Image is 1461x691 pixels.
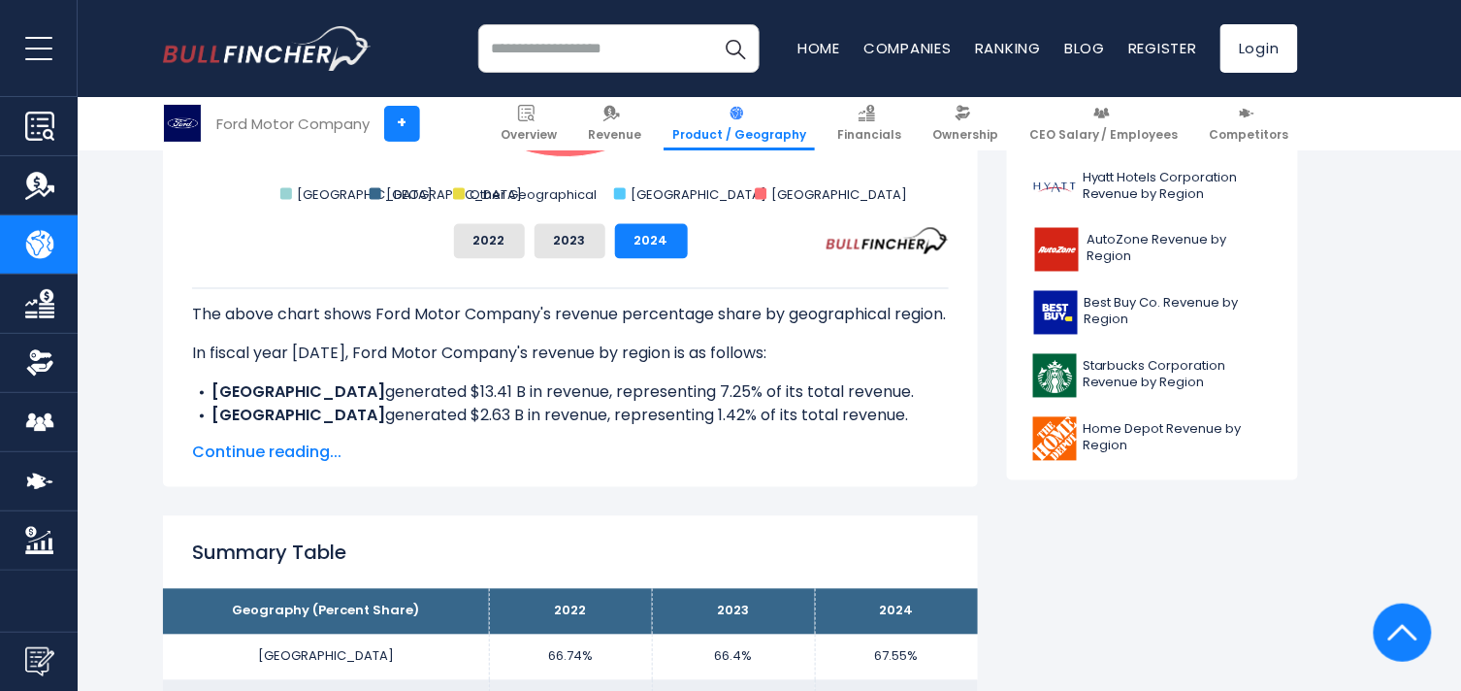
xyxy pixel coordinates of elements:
[192,442,949,465] span: Continue reading...
[1220,24,1298,73] a: Login
[25,348,54,378] img: Ownership
[863,38,952,58] a: Companies
[1022,160,1283,214] a: Hyatt Hotels Corporation Revenue by Region
[1087,233,1272,266] span: AutoZone Revenue by Region
[192,288,949,614] div: The for Ford Motor Company is the [GEOGRAPHIC_DATA], which represents 67.55% of its total revenue...
[631,185,766,204] text: [GEOGRAPHIC_DATA]
[588,127,641,143] span: Revenue
[1064,38,1105,58] a: Blog
[1084,422,1272,455] span: Home Depot Revenue by Region
[1085,296,1272,329] span: Best Buy Co. Revenue by Region
[489,635,652,680] td: 66.74%
[192,428,949,451] li: generated $34.04 B in revenue, representing 18.4% of its total revenue.
[1021,97,1187,150] a: CEO Salary / Employees
[1022,412,1283,466] a: Home Depot Revenue by Region
[192,539,949,568] h2: Summary Table
[828,97,910,150] a: Financials
[711,24,760,73] button: Search
[1083,170,1272,203] span: Hyatt Hotels Corporation Revenue by Region
[211,381,385,404] b: [GEOGRAPHIC_DATA]
[1033,291,1079,335] img: BBY logo
[164,105,201,142] img: F logo
[163,26,372,71] a: Go to homepage
[932,127,998,143] span: Ownership
[664,97,815,150] a: Product / Geography
[615,224,688,259] button: 2024
[535,224,605,259] button: 2023
[837,127,901,143] span: Financials
[386,185,522,204] text: [GEOGRAPHIC_DATA]
[815,635,978,680] td: 67.55%
[192,343,949,366] p: In fiscal year [DATE], Ford Motor Company's revenue by region is as follows:
[1029,127,1179,143] span: CEO Salary / Employees
[1128,38,1197,58] a: Register
[163,589,489,635] th: Geography (Percent Share)
[454,224,525,259] button: 2022
[192,405,949,428] li: generated $2.63 B in revenue, representing 1.42% of its total revenue.
[211,428,371,450] b: Other Geographical
[579,97,650,150] a: Revenue
[797,38,840,58] a: Home
[1022,223,1283,277] a: AutoZone Revenue by Region
[501,127,557,143] span: Overview
[470,185,597,204] text: Other Geographical
[163,26,372,71] img: bullfincher logo
[1033,417,1078,461] img: HD logo
[163,635,489,680] td: [GEOGRAPHIC_DATA]
[815,589,978,635] th: 2024
[211,405,385,427] b: [GEOGRAPHIC_DATA]
[924,97,1007,150] a: Ownership
[975,38,1041,58] a: Ranking
[1033,354,1077,398] img: SBUX logo
[216,113,370,135] div: Ford Motor Company
[384,106,420,142] a: +
[652,635,815,680] td: 66.4%
[1083,359,1272,392] span: Starbucks Corporation Revenue by Region
[1210,127,1289,143] span: Competitors
[1033,228,1081,272] img: AZO logo
[1033,165,1077,209] img: H logo
[672,127,806,143] span: Product / Geography
[1022,349,1283,403] a: Starbucks Corporation Revenue by Region
[192,381,949,405] li: generated $13.41 B in revenue, representing 7.25% of its total revenue.
[1201,97,1298,150] a: Competitors
[492,97,566,150] a: Overview
[489,589,652,635] th: 2022
[771,185,907,204] text: [GEOGRAPHIC_DATA]
[297,185,433,204] text: [GEOGRAPHIC_DATA]
[1022,286,1283,340] a: Best Buy Co. Revenue by Region
[192,304,949,327] p: The above chart shows Ford Motor Company's revenue percentage share by geographical region.
[652,589,815,635] th: 2023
